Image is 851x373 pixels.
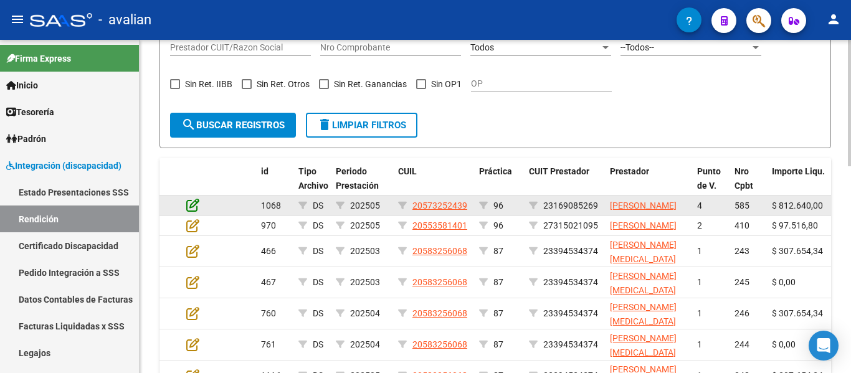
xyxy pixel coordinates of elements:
span: 2 [697,220,702,230]
span: 87 [493,246,503,256]
span: DS [313,246,323,256]
span: 20583256068 [412,246,467,256]
span: Periodo Prestación [336,166,379,191]
span: 243 [735,246,749,256]
span: 20573252439 [412,201,467,210]
span: Todos [470,42,494,52]
span: 202503 [350,277,380,287]
span: $ 812.640,00 [772,201,823,210]
span: Integración (discapacidad) [6,159,121,172]
span: 87 [493,339,503,349]
span: 23394534374 [543,277,598,287]
span: 244 [735,339,749,349]
span: 96 [493,220,503,230]
span: 245 [735,277,749,287]
span: Buscar registros [181,120,285,131]
span: 202503 [350,246,380,256]
span: 585 [735,201,749,210]
span: 20553581401 [412,220,467,230]
mat-icon: delete [317,117,332,132]
span: $ 307.654,34 [772,246,823,256]
span: Sin Ret. Otros [257,77,310,92]
span: 23394534374 [543,308,598,318]
span: 87 [493,308,503,318]
datatable-header-cell: CUIL [393,158,474,213]
span: Punto de V. [697,166,721,191]
span: 20583256068 [412,308,467,318]
span: Sin Ret. Ganancias [334,77,407,92]
span: [PERSON_NAME] [610,220,677,230]
datatable-header-cell: CUIT Prestador [524,158,605,213]
span: 202505 [350,201,380,210]
div: 760 [261,306,288,321]
span: Padrón [6,132,46,146]
datatable-header-cell: Práctica [474,158,524,213]
button: Buscar registros [170,113,296,138]
span: 23394534374 [543,246,598,256]
span: 23394534374 [543,339,598,349]
span: Firma Express [6,52,71,65]
span: - avalian [98,6,151,34]
mat-icon: search [181,117,196,132]
span: DS [313,220,323,230]
button: Limpiar filtros [306,113,417,138]
datatable-header-cell: Tipo Archivo [293,158,331,213]
span: Práctica [479,166,512,176]
span: 202504 [350,308,380,318]
span: [PERSON_NAME][MEDICAL_DATA] [610,302,677,326]
span: 27315021095 [543,220,598,230]
span: CUIL [398,166,417,176]
datatable-header-cell: Importe Liqu. [767,158,835,213]
div: 1068 [261,199,288,213]
span: $ 307.654,34 [772,308,823,318]
span: 20583256068 [412,339,467,349]
span: 96 [493,201,503,210]
span: [PERSON_NAME][MEDICAL_DATA] [610,271,677,295]
datatable-header-cell: id [256,158,293,213]
mat-icon: menu [10,12,25,27]
div: 970 [261,219,288,233]
span: Nro Cpbt [735,166,753,191]
mat-icon: person [826,12,841,27]
span: DS [313,308,323,318]
div: 761 [261,338,288,352]
span: Importe Liqu. [772,166,825,176]
span: Tipo Archivo [298,166,328,191]
span: 20583256068 [412,277,467,287]
div: Open Intercom Messenger [809,331,839,361]
span: 410 [735,220,749,230]
span: Tesorería [6,105,54,119]
datatable-header-cell: Punto de V. [692,158,730,213]
span: $ 0,00 [772,277,796,287]
span: 1 [697,246,702,256]
span: [PERSON_NAME][MEDICAL_DATA] [610,240,677,264]
span: 1 [697,277,702,287]
span: 246 [735,308,749,318]
span: 202505 [350,220,380,230]
span: CUIT Prestador [529,166,589,176]
span: Inicio [6,78,38,92]
div: 466 [261,244,288,258]
datatable-header-cell: Nro Cpbt [730,158,767,213]
span: 1 [697,339,702,349]
datatable-header-cell: Prestador [605,158,692,213]
span: Sin OP1 [431,77,462,92]
span: Sin Ret. IIBB [185,77,232,92]
span: id [261,166,269,176]
span: 1 [697,308,702,318]
span: DS [313,339,323,349]
span: Prestador [610,166,649,176]
span: 87 [493,277,503,287]
span: 202504 [350,339,380,349]
span: DS [313,277,323,287]
datatable-header-cell: Periodo Prestación [331,158,393,213]
span: [PERSON_NAME] [610,201,677,210]
div: 467 [261,275,288,290]
span: Limpiar filtros [317,120,406,131]
span: DS [313,201,323,210]
span: $ 0,00 [772,339,796,349]
span: 23169085269 [543,201,598,210]
span: $ 97.516,80 [772,220,818,230]
span: 4 [697,201,702,210]
span: [PERSON_NAME][MEDICAL_DATA] [610,333,677,357]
